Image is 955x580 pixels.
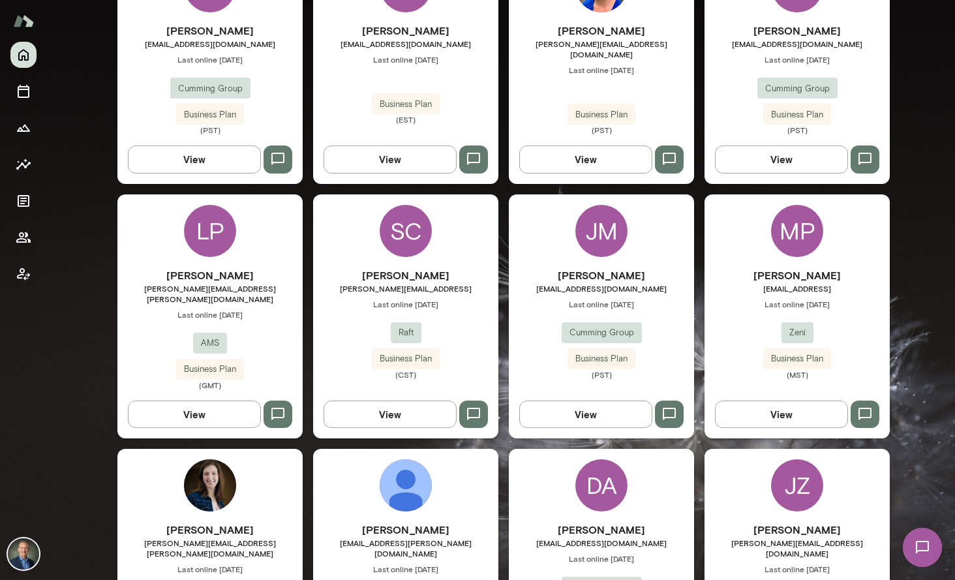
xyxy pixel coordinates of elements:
[10,188,37,214] button: Documents
[705,369,890,380] span: (MST)
[575,205,628,257] div: JM
[13,8,34,33] img: Mento
[128,401,261,428] button: View
[380,459,432,511] img: Drew Stark
[10,151,37,177] button: Insights
[313,23,498,38] h6: [PERSON_NAME]
[705,283,890,294] span: [EMAIL_ADDRESS]
[380,205,432,257] div: SC
[568,352,635,365] span: Business Plan
[509,65,694,75] span: Last online [DATE]
[10,78,37,104] button: Sessions
[184,459,236,511] img: Anna Chilstedt
[313,283,498,294] span: [PERSON_NAME][EMAIL_ADDRESS]
[117,267,303,283] h6: [PERSON_NAME]
[509,522,694,538] h6: [PERSON_NAME]
[705,267,890,283] h6: [PERSON_NAME]
[705,125,890,135] span: (PST)
[575,459,628,511] div: DA
[705,23,890,38] h6: [PERSON_NAME]
[509,23,694,38] h6: [PERSON_NAME]
[170,82,250,95] span: Cumming Group
[10,42,37,68] button: Home
[705,54,890,65] span: Last online [DATE]
[509,283,694,294] span: [EMAIL_ADDRESS][DOMAIN_NAME]
[324,401,457,428] button: View
[313,114,498,125] span: (EST)
[519,401,652,428] button: View
[324,145,457,173] button: View
[313,522,498,538] h6: [PERSON_NAME]
[568,108,635,121] span: Business Plan
[562,326,642,339] span: Cumming Group
[715,145,848,173] button: View
[391,326,421,339] span: Raft
[519,145,652,173] button: View
[771,459,823,511] div: JZ
[509,369,694,380] span: (PST)
[313,538,498,558] span: [EMAIL_ADDRESS][PERSON_NAME][DOMAIN_NAME]
[509,538,694,548] span: [EMAIL_ADDRESS][DOMAIN_NAME]
[313,564,498,574] span: Last online [DATE]
[193,337,227,350] span: AMS
[117,309,303,320] span: Last online [DATE]
[117,125,303,135] span: (PST)
[705,538,890,558] span: [PERSON_NAME][EMAIL_ADDRESS][DOMAIN_NAME]
[763,108,831,121] span: Business Plan
[372,352,440,365] span: Business Plan
[117,38,303,49] span: [EMAIL_ADDRESS][DOMAIN_NAME]
[705,299,890,309] span: Last online [DATE]
[117,564,303,574] span: Last online [DATE]
[117,380,303,390] span: (GMT)
[509,553,694,564] span: Last online [DATE]
[128,145,261,173] button: View
[313,369,498,380] span: (CST)
[781,326,813,339] span: Zeni
[509,267,694,283] h6: [PERSON_NAME]
[176,108,244,121] span: Business Plan
[763,352,831,365] span: Business Plan
[715,401,848,428] button: View
[313,267,498,283] h6: [PERSON_NAME]
[705,564,890,574] span: Last online [DATE]
[8,538,39,570] img: Michael Alden
[509,125,694,135] span: (PST)
[10,261,37,287] button: Client app
[771,205,823,257] div: MP
[313,299,498,309] span: Last online [DATE]
[509,299,694,309] span: Last online [DATE]
[705,522,890,538] h6: [PERSON_NAME]
[313,38,498,49] span: [EMAIL_ADDRESS][DOMAIN_NAME]
[10,115,37,141] button: Growth Plan
[117,54,303,65] span: Last online [DATE]
[509,38,694,59] span: [PERSON_NAME][EMAIL_ADDRESS][DOMAIN_NAME]
[757,82,838,95] span: Cumming Group
[10,224,37,251] button: Members
[117,522,303,538] h6: [PERSON_NAME]
[313,54,498,65] span: Last online [DATE]
[117,283,303,304] span: [PERSON_NAME][EMAIL_ADDRESS][PERSON_NAME][DOMAIN_NAME]
[117,23,303,38] h6: [PERSON_NAME]
[117,538,303,558] span: [PERSON_NAME][EMAIL_ADDRESS][PERSON_NAME][DOMAIN_NAME]
[705,38,890,49] span: [EMAIL_ADDRESS][DOMAIN_NAME]
[372,98,440,111] span: Business Plan
[176,363,244,376] span: Business Plan
[184,205,236,257] div: LP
